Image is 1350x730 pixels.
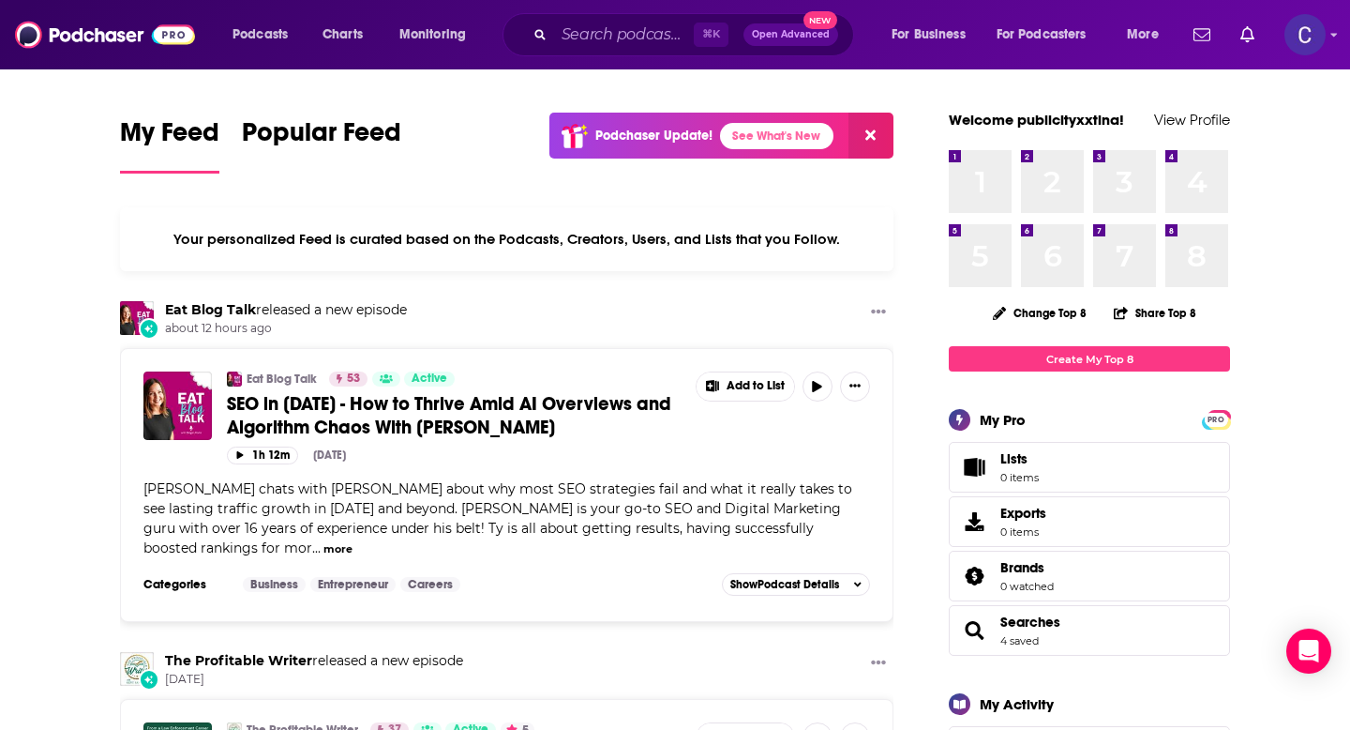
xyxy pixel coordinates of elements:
[949,551,1230,601] span: Brands
[1186,19,1218,51] a: Show notifications dropdown
[242,116,401,160] span: Popular Feed
[1000,634,1039,647] a: 4 saved
[143,577,228,592] h3: Categories
[386,20,490,50] button: open menu
[165,301,256,318] a: Eat Blog Talk
[955,454,993,480] span: Lists
[520,13,872,56] div: Search podcasts, credits, & more...
[243,577,306,592] a: Business
[247,372,317,387] a: Eat Blog Talk
[227,392,682,439] a: SEO in [DATE] - How to Thrive Amid AI Overviews and Algorithm Chaos With [PERSON_NAME]
[1286,629,1331,674] div: Open Intercom Messenger
[1113,295,1197,331] button: Share Top 8
[1000,614,1060,631] a: Searches
[1000,559,1054,576] a: Brands
[310,577,396,592] a: Entrepreneur
[955,563,993,589] a: Brands
[863,301,893,325] button: Show More Button
[878,20,989,50] button: open menu
[1205,412,1227,426] a: PRO
[404,372,455,387] a: Active
[242,116,401,174] a: Popular Feed
[120,207,893,271] div: Your personalized Feed is curated based on the Podcasts, Creators, Users, and Lists that you Follow.
[120,116,219,160] span: My Feed
[949,605,1230,656] span: Searches
[139,318,159,339] div: New Episode
[955,509,993,535] span: Exports
[232,22,288,48] span: Podcasts
[227,372,242,387] img: Eat Blog Talk
[412,370,447,388] span: Active
[595,128,712,144] p: Podchaser Update!
[120,301,154,335] img: Eat Blog Talk
[310,20,374,50] a: Charts
[165,301,407,319] h3: released a new episode
[120,652,154,686] img: The Profitable Writer
[120,116,219,174] a: My Feed
[949,111,1124,129] a: Welcome publicityxxtina!
[997,22,1087,48] span: For Podcasters
[1284,14,1326,55] button: Show profile menu
[863,652,893,676] button: Show More Button
[1127,22,1159,48] span: More
[892,22,966,48] span: For Business
[15,17,195,53] img: Podchaser - Follow, Share and Rate Podcasts
[347,370,360,388] span: 53
[165,652,312,669] a: The Profitable Writer
[1000,450,1039,467] span: Lists
[143,480,852,556] span: [PERSON_NAME] chats with [PERSON_NAME] about why most SEO strategies fail and what it really take...
[730,578,839,591] span: Show Podcast Details
[980,695,1054,713] div: My Activity
[840,372,870,402] button: Show More Button
[399,22,466,48] span: Monitoring
[1205,413,1227,427] span: PRO
[219,20,312,50] button: open menu
[982,301,1098,325] button: Change Top 8
[323,541,352,557] button: more
[312,540,321,556] span: ...
[949,496,1230,547] a: Exports
[322,22,363,48] span: Charts
[1000,580,1054,593] a: 0 watched
[1000,471,1039,484] span: 0 items
[143,372,212,440] img: SEO in 2025 - How to Thrive Amid AI Overviews and Algorithm Chaos With Ty Kilgore
[1000,525,1046,539] span: 0 items
[727,379,785,393] span: Add to List
[165,652,463,670] h3: released a new episode
[743,23,838,46] button: Open AdvancedNew
[697,373,794,401] button: Show More Button
[1000,450,1027,467] span: Lists
[329,372,367,387] a: 53
[752,30,830,39] span: Open Advanced
[722,573,870,596] button: ShowPodcast Details
[1233,19,1262,51] a: Show notifications dropdown
[1000,505,1046,522] span: Exports
[980,411,1026,429] div: My Pro
[984,20,1114,50] button: open menu
[165,321,407,337] span: about 12 hours ago
[1000,559,1044,576] span: Brands
[803,11,837,29] span: New
[1154,111,1230,129] a: View Profile
[949,346,1230,372] a: Create My Top 8
[400,577,460,592] a: Careers
[1114,20,1182,50] button: open menu
[955,617,993,644] a: Searches
[694,23,728,47] span: ⌘ K
[313,449,346,462] div: [DATE]
[227,392,671,439] span: SEO in [DATE] - How to Thrive Amid AI Overviews and Algorithm Chaos With [PERSON_NAME]
[949,442,1230,493] a: Lists
[227,447,298,464] button: 1h 12m
[139,669,159,690] div: New Episode
[554,20,694,50] input: Search podcasts, credits, & more...
[165,672,463,688] span: [DATE]
[1284,14,1326,55] img: User Profile
[720,123,833,149] a: See What's New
